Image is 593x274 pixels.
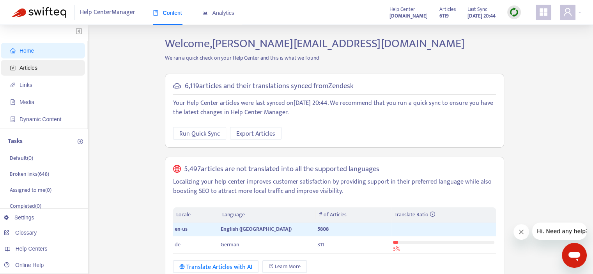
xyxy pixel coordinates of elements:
[173,82,181,90] span: cloud-sync
[80,5,135,20] span: Help Center Manager
[12,7,66,18] img: Swifteq
[184,165,379,174] h5: 5,497 articles are not translated into all the supported languages
[10,154,33,162] p: Default ( 0 )
[19,48,34,54] span: Home
[262,260,307,273] a: Learn More
[173,99,496,117] p: Your Help Center articles were last synced on [DATE] 20:44 . We recommend that you run a quick sy...
[10,170,49,178] p: Broken links ( 648 )
[202,10,234,16] span: Analytics
[173,127,226,140] button: Run Quick Sync
[509,7,519,17] img: sync.dc5367851b00ba804db3.png
[236,129,275,139] span: Export Articles
[467,12,496,20] strong: [DATE] 20:44
[5,5,56,12] span: Hi. Need any help?
[389,11,428,20] a: [DOMAIN_NAME]
[78,139,83,144] span: plus-circle
[316,207,391,223] th: # of Articles
[185,82,354,91] h5: 6,119 articles and their translations synced from Zendesk
[179,129,220,139] span: Run Quick Sync
[4,214,34,221] a: Settings
[10,48,16,53] span: home
[165,34,465,53] span: Welcome, [PERSON_NAME][EMAIL_ADDRESS][DOMAIN_NAME]
[563,7,572,17] span: user
[393,244,400,253] span: 5 %
[562,243,587,268] iframe: Button to launch messaging window
[173,165,181,174] span: global
[19,99,34,105] span: Media
[19,116,61,122] span: Dynamic Content
[173,177,496,196] p: Localizing your help center improves customer satisfaction by providing support in their preferre...
[175,225,188,233] span: en-us
[153,10,182,16] span: Content
[179,262,252,272] div: Translate Articles with AI
[10,117,16,122] span: container
[439,5,456,14] span: Articles
[173,260,258,273] button: Translate Articles with AI
[16,246,48,252] span: Help Centers
[389,12,428,20] strong: [DOMAIN_NAME]
[159,54,510,62] p: We ran a quick check on your Help Center and this is what we found
[539,7,548,17] span: appstore
[10,186,51,194] p: Assigned to me ( 0 )
[230,127,281,140] button: Export Articles
[317,225,329,233] span: 5808
[532,223,587,240] iframe: Message from company
[153,10,158,16] span: book
[10,65,16,71] span: account-book
[317,240,324,249] span: 311
[19,82,32,88] span: Links
[10,202,41,210] p: Completed ( 0 )
[389,5,415,14] span: Help Center
[467,5,487,14] span: Last Sync
[202,10,208,16] span: area-chart
[8,137,23,146] p: Tasks
[439,12,449,20] strong: 6119
[221,240,239,249] span: German
[275,262,301,271] span: Learn More
[175,240,181,249] span: de
[219,207,316,223] th: Language
[173,207,219,223] th: Locale
[513,224,529,240] iframe: Close message
[10,82,16,88] span: link
[4,262,44,268] a: Online Help
[4,230,37,236] a: Glossary
[395,210,493,219] div: Translate Ratio
[10,99,16,105] span: file-image
[19,65,37,71] span: Articles
[221,225,292,233] span: English ([GEOGRAPHIC_DATA])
